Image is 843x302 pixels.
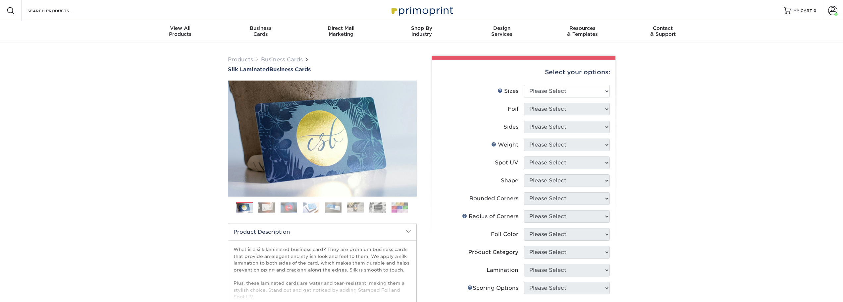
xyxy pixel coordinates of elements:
img: Business Cards 02 [258,202,275,212]
a: View AllProducts [140,21,221,42]
div: & Templates [542,25,623,37]
img: Business Cards 08 [392,202,408,212]
a: DesignServices [462,21,542,42]
input: SEARCH PRODUCTS..... [27,7,91,15]
div: Select your options: [437,60,610,85]
img: Business Cards 05 [325,202,342,212]
div: Shape [501,177,518,185]
img: Business Cards 06 [347,202,364,212]
a: Silk LaminatedBusiness Cards [228,66,417,73]
span: MY CART [793,8,812,14]
a: Shop ByIndustry [381,21,462,42]
img: Primoprint [389,3,455,18]
span: Silk Laminated [228,66,269,73]
img: Silk Laminated 01 [228,44,417,233]
div: Sizes [498,87,518,95]
h2: Product Description [228,223,416,240]
div: Sides [503,123,518,131]
h1: Business Cards [228,66,417,73]
div: Spot UV [495,159,518,167]
span: View All [140,25,221,31]
div: Rounded Corners [469,195,518,203]
a: Business Cards [261,56,303,63]
img: Business Cards 03 [281,202,297,212]
div: Cards [220,25,301,37]
a: Contact& Support [623,21,703,42]
div: Lamination [487,266,518,274]
div: Foil [508,105,518,113]
span: Design [462,25,542,31]
div: Services [462,25,542,37]
span: Business [220,25,301,31]
span: Direct Mail [301,25,381,31]
img: Business Cards 04 [303,202,319,212]
a: Direct MailMarketing [301,21,381,42]
div: Foil Color [491,230,518,238]
a: Resources& Templates [542,21,623,42]
div: Products [140,25,221,37]
span: 0 [814,8,817,13]
div: Scoring Options [467,284,518,292]
span: Shop By [381,25,462,31]
div: Industry [381,25,462,37]
a: BusinessCards [220,21,301,42]
div: Marketing [301,25,381,37]
img: Business Cards 07 [369,202,386,212]
div: Product Category [468,248,518,256]
div: Radius of Corners [462,212,518,220]
div: Weight [491,141,518,149]
span: Resources [542,25,623,31]
span: Contact [623,25,703,31]
img: Business Cards 01 [236,200,253,216]
div: & Support [623,25,703,37]
a: Products [228,56,253,63]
